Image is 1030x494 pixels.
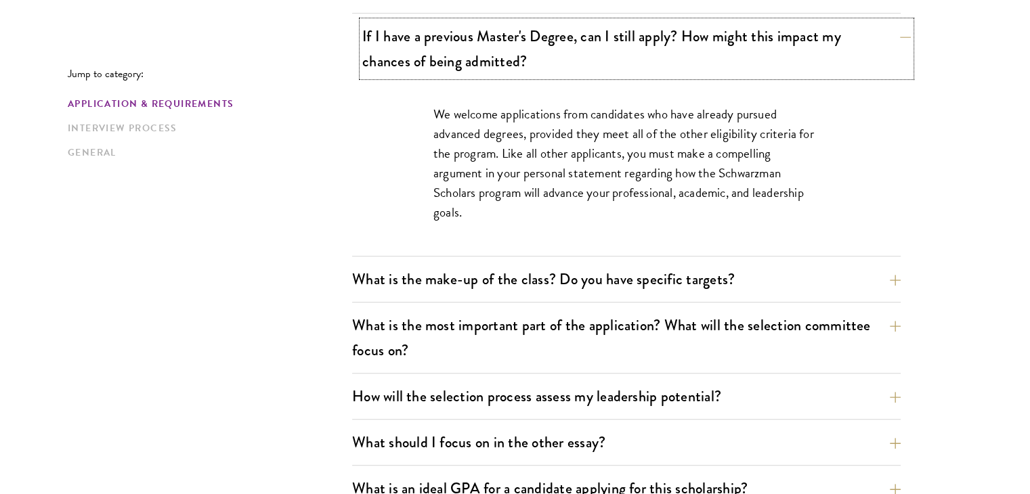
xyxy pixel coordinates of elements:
button: What is the make-up of the class? Do you have specific targets? [352,264,901,294]
button: How will the selection process assess my leadership potential? [352,381,901,411]
p: We welcome applications from candidates who have already pursued advanced degrees, provided they ... [433,104,819,222]
p: Jump to category: [68,68,352,80]
a: Interview Process [68,121,344,135]
a: General [68,145,344,160]
button: If I have a previous Master's Degree, can I still apply? How might this impact my chances of bein... [362,21,911,76]
button: What should I focus on in the other essay? [352,427,901,457]
a: Application & Requirements [68,97,344,111]
button: What is the most important part of the application? What will the selection committee focus on? [352,310,901,365]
